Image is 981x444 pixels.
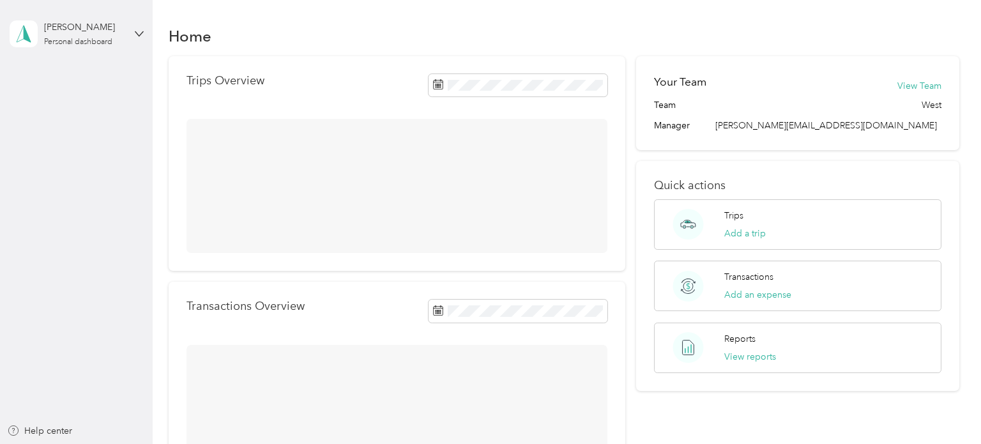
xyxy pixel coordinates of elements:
[44,20,124,34] div: [PERSON_NAME]
[169,29,211,43] h1: Home
[654,74,706,90] h2: Your Team
[7,424,72,438] button: Help center
[186,300,305,313] p: Transactions Overview
[44,38,112,46] div: Personal dashboard
[724,227,766,240] button: Add a trip
[724,288,791,302] button: Add an expense
[186,74,264,88] p: Trips Overview
[724,209,743,222] p: Trips
[724,332,756,346] p: Reports
[909,372,981,444] iframe: Everlance-gr Chat Button Frame
[715,120,937,131] span: [PERSON_NAME][EMAIL_ADDRESS][DOMAIN_NAME]
[922,98,941,112] span: West
[654,179,941,192] p: Quick actions
[654,98,676,112] span: Team
[654,119,690,132] span: Manager
[724,350,776,364] button: View reports
[897,79,941,93] button: View Team
[724,270,773,284] p: Transactions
